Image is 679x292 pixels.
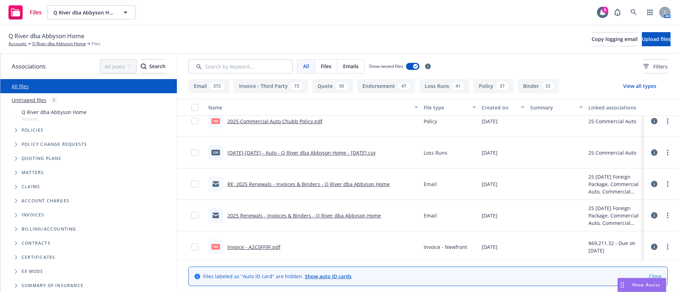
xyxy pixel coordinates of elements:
div: 37 [496,82,508,90]
span: Q River dba Abbyson Home [22,108,87,116]
div: 25 [DATE] Foreign Package, Commercial Auto, Commercial Package, Workers' Compensation, Commercial... [588,204,641,227]
button: Filters [643,59,668,73]
a: Q River dba Abbyson Home [32,41,86,47]
a: Search [627,5,641,19]
span: Nova Assist [632,282,660,288]
input: Select all [191,104,198,111]
span: Files labeled as "Auto ID card" are hidden. [203,273,352,280]
a: All files [12,83,29,90]
span: Invoices [22,213,45,217]
input: Toggle Row Selected [191,212,198,219]
div: Created on [482,104,517,111]
div: Summary [530,104,575,111]
a: Untriaged files [12,96,46,104]
button: Quote [312,79,353,93]
span: Copy logging email [592,36,638,42]
div: 25 Commercial Auto [588,118,636,125]
a: more [663,243,672,251]
button: Binder [518,79,559,93]
button: View all types [612,79,668,93]
span: Ex Mods [22,269,43,274]
button: Copy logging email [592,32,638,46]
span: [DATE] [482,243,498,251]
div: File type [424,104,468,111]
a: Accounts [8,41,27,47]
button: Email [188,79,230,93]
span: Quoting plans [22,156,62,161]
a: Close [649,273,662,280]
button: File type [421,99,479,116]
div: 8 [602,7,608,13]
span: Matters [22,171,44,175]
a: Invoice - A2C0FF9F.pdf [227,244,280,250]
a: more [663,211,672,220]
button: SearchSearch [141,59,166,73]
a: Switch app [643,5,657,19]
div: 0 [49,96,59,104]
span: Loss Runs [424,149,447,156]
span: All [303,62,309,70]
span: Account charges [22,199,69,203]
button: Created on [479,99,527,116]
div: 41 [452,82,464,90]
input: Toggle Row Selected [191,118,198,125]
div: 25 Commercial Auto [588,149,636,156]
div: 73 [291,82,303,90]
span: Files [30,10,42,15]
span: pdf [211,244,220,249]
a: more [663,180,672,188]
span: Filters [653,63,668,70]
div: Name [208,104,410,111]
span: Q River dba Abbyson Home [8,31,85,41]
button: Loss Runs [419,79,469,93]
div: 372 [210,82,224,90]
div: Tree Example [0,107,177,222]
div: Search [141,60,166,73]
a: [DATE]-[DATE] - Auto - Q River dba Abbyson Home - [DATE].csv [227,149,376,156]
span: Upload files [642,36,671,42]
a: Files [6,2,45,22]
input: Toggle Row Selected [191,149,198,156]
button: Linked associations [586,99,644,116]
span: Invoice - Newfront [424,243,467,251]
svg: Search [141,64,146,69]
div: 47 [398,82,410,90]
button: Summary [527,99,585,116]
span: Filters [643,63,668,70]
div: Linked associations [588,104,641,111]
span: Contracts [22,241,51,245]
input: Toggle Row Selected [191,180,198,187]
span: Policies [22,128,44,132]
div: Drag to move [618,278,627,292]
span: Billing/Accounting [22,227,76,231]
button: Name [205,99,421,116]
span: Policy [424,118,437,125]
a: RE: 2025 Renewals - Invoices & Binders - Q River dba Abbyson Home [227,181,390,187]
a: Show auto ID cards [305,273,352,280]
div: 50 [336,82,348,90]
span: [DATE] [482,180,498,188]
button: Invoice - Third Party [234,79,308,93]
div: 25 [DATE] Foreign Package, Commercial Auto, Commercial Package, Workers' Compensation, Commercial... [588,173,641,195]
button: Endorsement [357,79,415,93]
span: Show nested files [369,63,403,69]
span: Files [321,62,331,70]
span: Email [424,212,437,219]
span: [DATE] [482,118,498,125]
input: Search by keyword... [188,59,293,73]
span: Summary of insurance [22,284,83,288]
span: Files [92,41,100,47]
span: Email [424,180,437,188]
span: Account [22,116,87,122]
span: Emails [343,62,359,70]
button: Policy [474,79,513,93]
span: Policy change requests [22,142,87,147]
input: Toggle Row Selected [191,243,198,250]
a: more [663,117,672,125]
a: 2025 Renewals - Invoices & Binders - Q River dba Abbyson Home [227,212,381,219]
span: [DATE] [482,149,498,156]
span: csv [211,150,220,155]
div: 33 [542,82,554,90]
span: Certificates [22,255,55,260]
button: Nova Assist [617,278,666,292]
